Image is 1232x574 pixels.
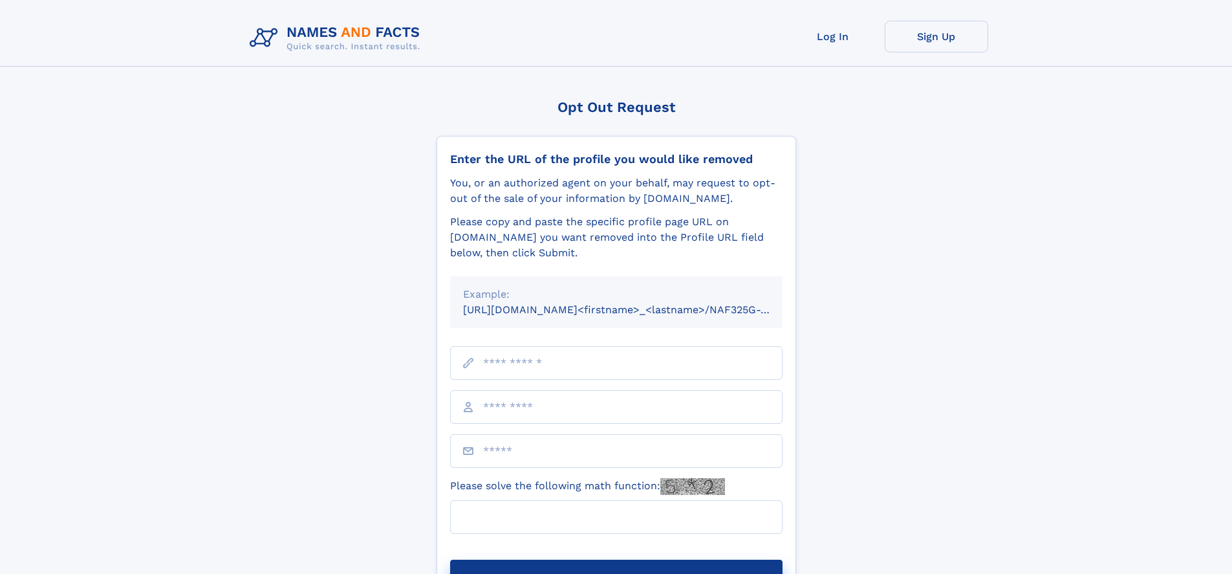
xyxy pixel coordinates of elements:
[463,287,770,302] div: Example:
[463,304,807,316] small: [URL][DOMAIN_NAME]<firstname>_<lastname>/NAF325G-xxxxxxxx
[450,214,783,261] div: Please copy and paste the specific profile page URL on [DOMAIN_NAME] you want removed into the Pr...
[781,21,885,52] a: Log In
[450,478,725,495] label: Please solve the following math function:
[437,99,796,115] div: Opt Out Request
[885,21,988,52] a: Sign Up
[244,21,431,56] img: Logo Names and Facts
[450,152,783,166] div: Enter the URL of the profile you would like removed
[450,175,783,206] div: You, or an authorized agent on your behalf, may request to opt-out of the sale of your informatio...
